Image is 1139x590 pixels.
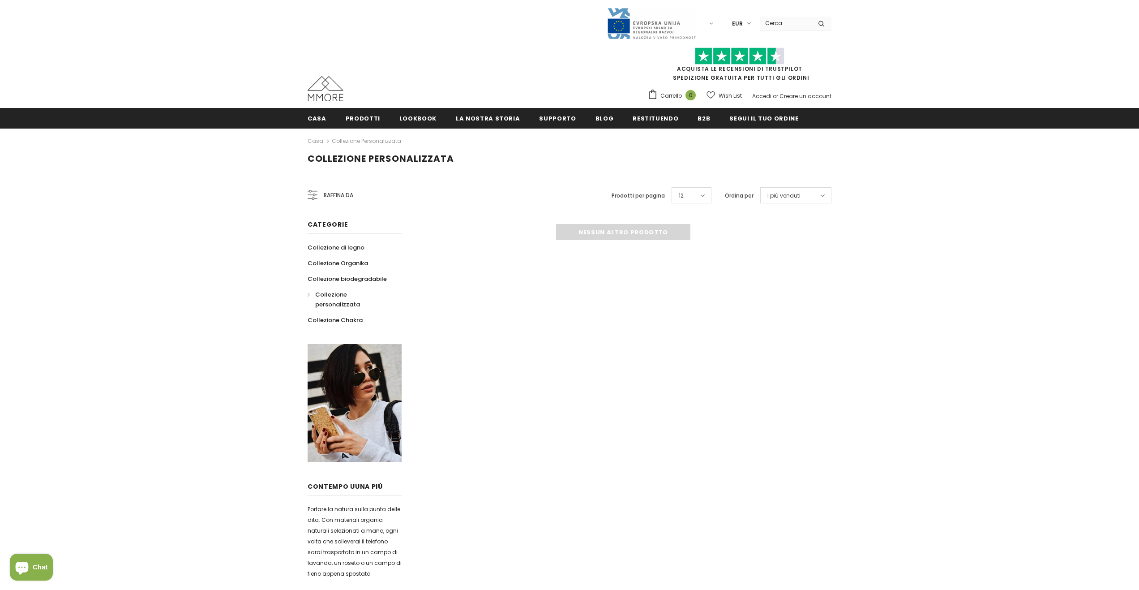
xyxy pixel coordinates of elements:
[685,90,696,100] span: 0
[308,275,387,283] span: Collezione biodegradabile
[308,255,368,271] a: Collezione Organika
[332,137,401,145] a: Collezione personalizzata
[308,152,454,165] span: Collezione personalizzata
[308,287,392,312] a: Collezione personalizzata
[324,190,353,200] span: Raffina da
[607,7,696,40] img: Javni Razpis
[695,47,784,65] img: Fidati di Pilot Stars
[633,108,678,128] a: Restituendo
[456,108,520,128] a: La nostra storia
[607,19,696,27] a: Javni Razpis
[612,191,665,200] label: Prodotti per pagina
[660,91,682,100] span: Carrello
[679,191,684,200] span: 12
[779,92,831,100] a: Creare un account
[399,108,437,128] a: Lookbook
[539,114,576,123] span: supporto
[308,259,368,267] span: Collezione Organika
[308,220,348,229] span: Categorie
[308,312,363,328] a: Collezione Chakra
[698,114,710,123] span: B2B
[308,108,326,128] a: Casa
[308,76,343,101] img: Casi MMORE
[7,554,56,583] inbox-online-store-chat: Shopify online store chat
[539,108,576,128] a: supporto
[648,52,831,82] span: SPEDIZIONE GRATUITA PER TUTTI GLI ORDINI
[456,114,520,123] span: La nostra storia
[648,89,700,103] a: Carrello 0
[308,240,364,255] a: Collezione di legno
[729,114,798,123] span: Segui il tuo ordine
[707,88,742,103] a: Wish List
[308,271,387,287] a: Collezione biodegradabile
[698,108,710,128] a: B2B
[760,17,811,30] input: Search Site
[595,114,614,123] span: Blog
[725,191,754,200] label: Ordina per
[308,482,383,491] span: contempo uUna più
[677,65,802,73] a: Acquista le recensioni di TrustPilot
[308,114,326,123] span: Casa
[315,290,360,309] span: Collezione personalizzata
[308,136,323,146] a: Casa
[346,114,380,123] span: Prodotti
[346,108,380,128] a: Prodotti
[773,92,778,100] span: or
[719,91,742,100] span: Wish List
[729,108,798,128] a: Segui il tuo ordine
[399,114,437,123] span: Lookbook
[633,114,678,123] span: Restituendo
[732,19,743,28] span: EUR
[308,504,402,579] p: Portare la natura sulla punta delle dita. Con materiali organici naturali selezionati a mano, ogn...
[595,108,614,128] a: Blog
[767,191,801,200] span: I più venduti
[752,92,771,100] a: Accedi
[308,243,364,252] span: Collezione di legno
[308,316,363,324] span: Collezione Chakra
